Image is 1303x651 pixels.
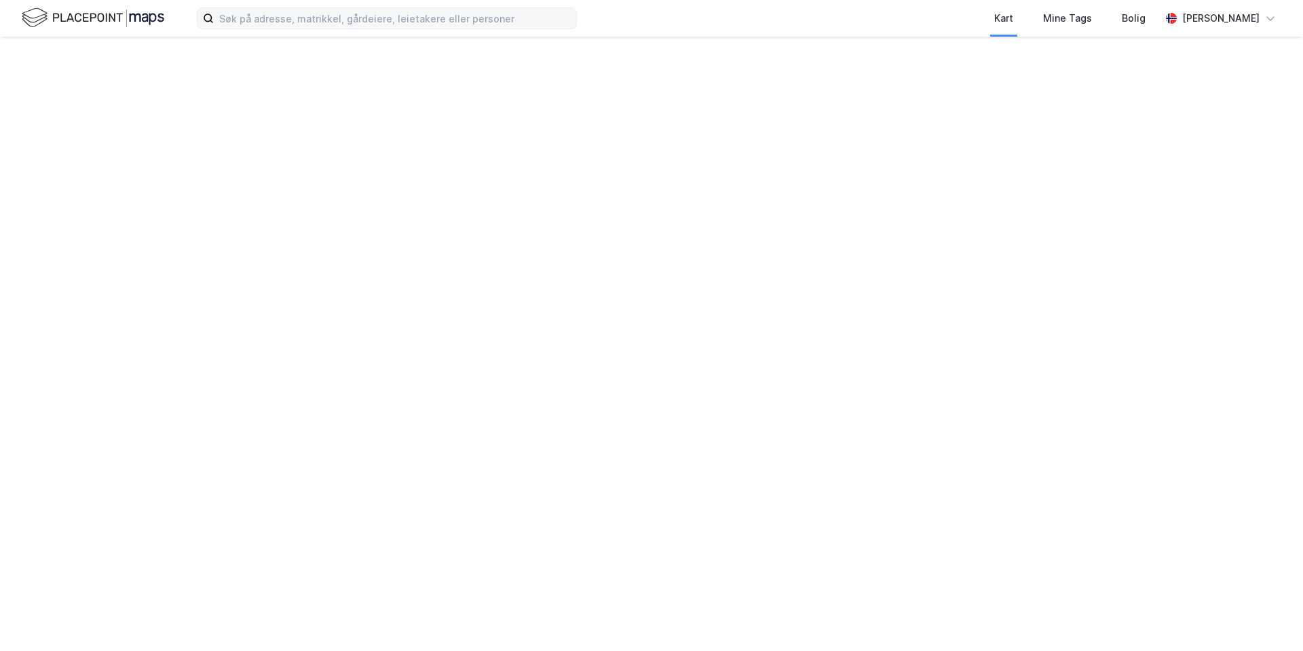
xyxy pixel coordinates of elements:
div: Kart [994,10,1013,26]
img: logo.f888ab2527a4732fd821a326f86c7f29.svg [22,6,164,30]
div: Mine Tags [1043,10,1092,26]
iframe: Chat Widget [1235,586,1303,651]
div: Bolig [1122,10,1146,26]
div: [PERSON_NAME] [1182,10,1260,26]
input: Søk på adresse, matrikkel, gårdeiere, leietakere eller personer [214,8,576,29]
